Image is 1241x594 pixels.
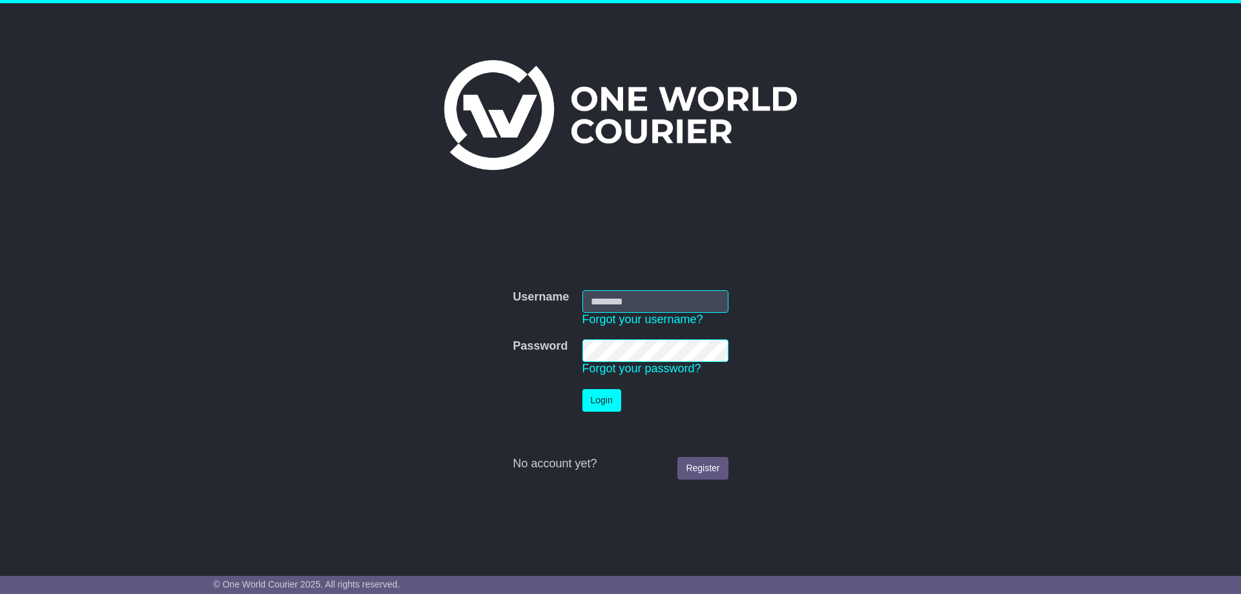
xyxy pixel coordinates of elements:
img: One World [444,60,797,170]
span: © One World Courier 2025. All rights reserved. [213,579,400,589]
div: No account yet? [513,457,728,471]
label: Username [513,290,569,304]
label: Password [513,339,567,354]
a: Forgot your username? [582,313,703,326]
a: Register [677,457,728,480]
button: Login [582,389,621,412]
a: Forgot your password? [582,362,701,375]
